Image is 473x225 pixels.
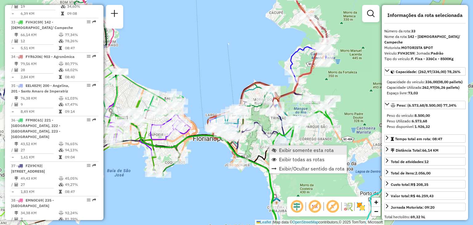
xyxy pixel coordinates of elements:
[391,148,439,153] div: Distância Total:
[414,113,430,118] strong: 8.500,00
[87,84,91,87] em: Opções
[255,220,384,225] div: Map data © contributors,© 2025 TomTom, Microsoft
[384,203,466,211] a: Jornada Motorista: 09:20
[59,96,63,100] i: % de utilização do peso
[410,215,425,219] strong: 69,32 hL
[65,38,96,44] td: 78,26%
[14,62,18,66] i: Distância Total
[92,198,96,202] em: Rota exportada
[289,199,304,214] span: Ocultar deslocamento
[11,83,69,93] span: 35 -
[307,199,322,214] span: Exibir NR
[387,118,463,124] div: Peso Utilizado:
[395,137,442,141] span: Tempo total em rota: 08:47
[14,211,18,215] i: Distância Total
[387,79,463,85] div: Capacidade do veículo:
[11,83,69,93] span: | 200 - Angelina, 201 - Santo Amaro de Imperatriz
[14,177,18,180] i: Distância Total
[412,119,427,123] strong: 6.573,68
[65,101,96,108] td: 67,47%
[65,154,96,160] td: 09:04
[11,154,14,160] td: =
[59,155,62,159] i: Tempo total em rota
[269,145,347,155] li: Exibir somente esta rota
[59,110,62,113] i: Tempo total em rota
[431,51,443,55] strong: Padrão
[14,96,18,100] i: Distância Total
[92,118,96,122] em: Rota exportada
[92,164,96,167] em: Rota exportada
[11,20,73,30] span: | 142 - [DEMOGRAPHIC_DATA]/ Campeche
[384,77,466,98] div: Capacidade: (262,97/336,00) 78,26%
[65,182,96,188] td: 49,27%
[11,3,14,10] td: /
[11,163,45,174] span: 37 -
[92,84,96,87] em: Rota exportada
[437,80,463,84] strong: (08,00 pallets)
[87,164,91,167] em: Opções
[424,159,429,164] strong: 12
[65,67,96,73] td: 68,02%
[14,39,18,43] i: Total de Atividades
[26,54,41,59] span: FYR6J06
[65,175,96,182] td: 45,05%
[59,68,63,72] i: % de utilização da cubagem
[411,29,415,33] strong: 33
[384,12,466,18] h4: Informações da rota selecionada
[384,51,466,56] div: Veículo:
[365,7,377,20] a: Exibir filtros
[384,45,466,51] div: Motorista:
[26,83,40,88] span: EEL4829
[384,101,466,109] a: Peso: (6.573,68/8.500,00) 77,34%
[26,20,42,24] span: FVH3C59
[387,85,463,90] div: Capacidade Utilizada:
[108,7,121,21] a: Nova sessão e pesquisa
[391,170,431,176] div: Total de itens:
[391,205,435,210] div: Jornada Motorista: 09:20
[20,32,59,38] td: 66,14 KM
[65,108,96,115] td: 09:14
[14,142,18,146] i: Distância Total
[343,202,353,211] img: Fluxo de ruas
[414,124,430,129] strong: 1.926,32
[384,34,466,45] div: Nome da rota:
[59,62,63,66] i: % de utilização do peso
[11,118,60,139] span: 36 -
[374,198,378,206] span: +
[20,141,59,147] td: 43,52 KM
[20,189,59,195] td: 1,83 KM
[20,175,59,182] td: 49,43 KM
[384,67,466,76] a: Capacidade: (262,97/336,00) 78,26%
[20,45,59,51] td: 5,51 KM
[59,142,63,146] i: % de utilização do peso
[415,171,431,175] strong: 2.056,00
[269,155,347,164] li: Exibir todas as rotas
[20,95,59,101] td: 76,38 KM
[384,191,466,200] a: Valor total:R$ 46.259,43
[279,148,334,153] span: Exibir somente esta rota
[396,69,461,74] span: Capacidade: (262,97/336,00) 78,26%
[325,199,340,214] span: Exibir rótulo
[391,193,434,199] div: Valor total:
[11,216,14,222] td: /
[65,61,96,67] td: 80,77%
[11,10,14,17] td: =
[20,210,59,216] td: 34,38 KM
[59,75,62,79] i: Tempo total em rota
[20,67,59,73] td: 28
[65,32,96,38] td: 77,34%
[11,189,14,195] td: =
[59,103,63,106] i: % de utilização da cubagem
[11,20,73,30] span: 33 -
[59,183,63,186] i: % de utilização da cubagem
[59,46,62,50] i: Tempo total em rota
[384,214,466,220] div: Total hectolitro:
[391,159,429,164] span: Total de atividades:
[408,91,418,95] strong: 73,03
[398,51,414,55] strong: FVH3C59
[11,54,75,59] span: 34 -
[11,74,14,80] td: =
[87,55,91,58] em: Opções
[59,177,63,180] i: % de utilização do peso
[414,51,443,55] span: | Jornada:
